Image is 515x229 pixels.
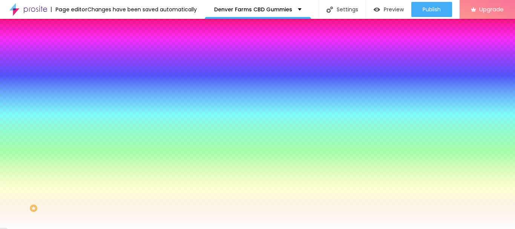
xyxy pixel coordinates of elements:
[374,6,380,13] img: view-1.svg
[479,6,504,12] span: Upgrade
[51,7,87,12] div: Page editor
[384,6,404,12] span: Preview
[87,7,197,12] div: Changes have been saved automatically
[326,6,333,13] img: Icone
[411,2,452,17] button: Publish
[366,2,411,17] button: Preview
[214,7,292,12] p: Denver Farms CBD Gummies
[423,6,441,12] span: Publish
